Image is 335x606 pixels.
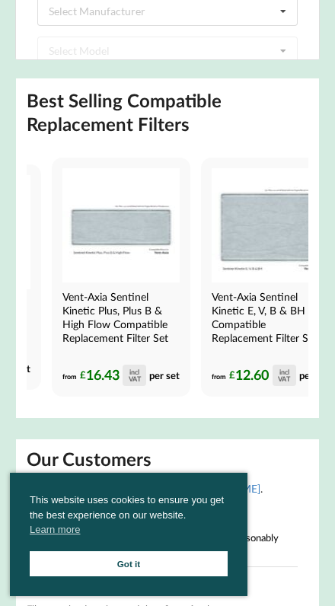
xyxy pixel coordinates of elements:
[33,49,130,59] div: Select Manufacturer
[62,290,177,345] h4: Vent-Axia Sentinel Kinetic Plus, Plus B & High Flow Compatible Replacement Filter Set
[212,290,326,345] h4: Vent-Axia Sentinel Kinetic E, V, B & BH Compatible Replacement Filter Set
[229,365,295,386] div: 12.60
[129,368,139,375] div: incl
[52,158,190,397] a: Vent-Axia Sentinel Kinetic Plus, Plus B & High Flow Compatible MVHR Filter Replacement Set from M...
[62,168,180,282] img: Vent-Axia Sentinel Kinetic Plus, Plus B & High Flow Compatible MVHR Filter Replacement Set from M...
[212,168,329,282] img: Vent-Axia Sentinel Kinetic E, V, B & BH Compatible MVHR Filter Replacement Set from MVHR.shop
[229,366,235,384] span: £
[212,372,226,380] span: from
[27,89,308,136] h2: Best Selling Compatible Replacement Filters
[278,375,290,382] div: VAT
[299,368,330,381] span: per set
[279,368,289,375] div: incl
[30,522,80,537] a: cookies - Learn more
[10,473,247,596] div: cookieconsent
[62,372,77,380] span: from
[80,365,146,386] div: 16.43
[30,493,228,541] span: This website uses cookies to ensure you get the best experience on our website.
[149,368,180,381] span: per set
[129,375,141,382] div: VAT
[22,11,282,29] h3: Find by Manufacturer and Model
[27,448,308,471] h2: Our Customers
[30,551,228,576] a: Got it cookie
[80,366,86,384] span: £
